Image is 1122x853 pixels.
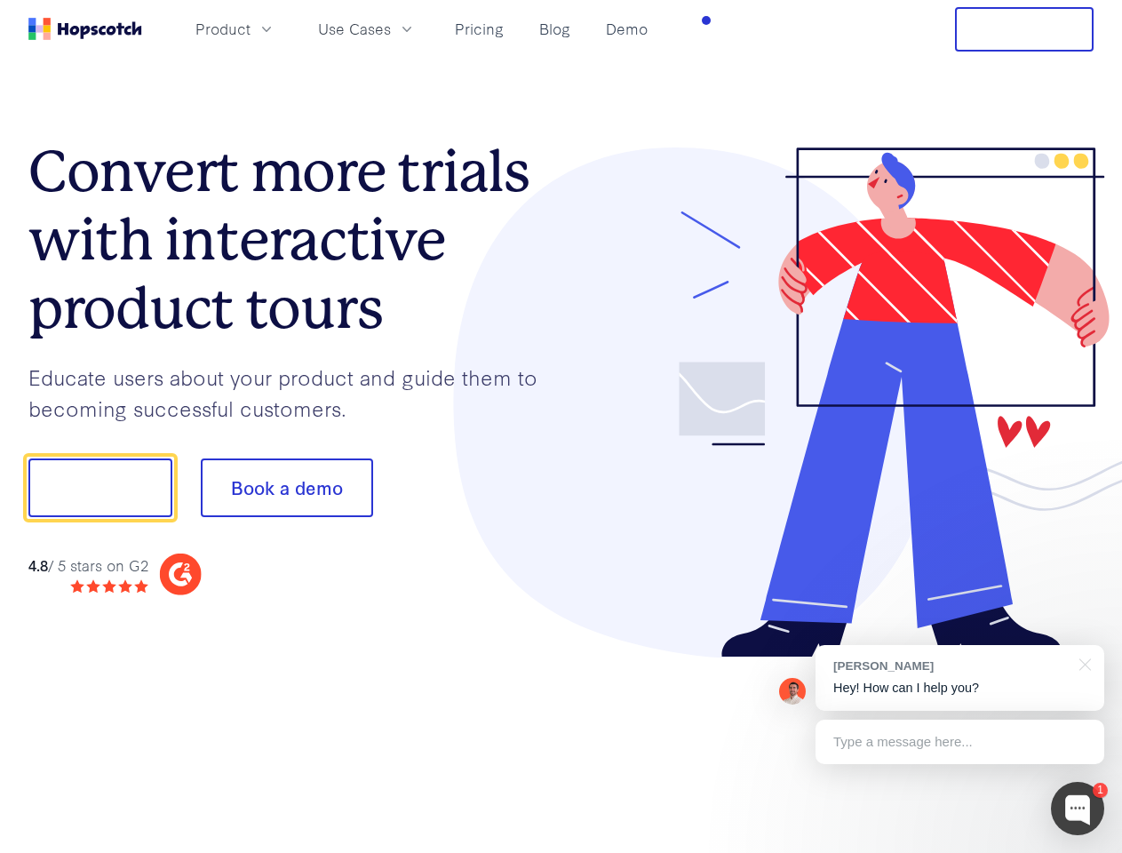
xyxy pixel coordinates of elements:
button: Use Cases [307,14,426,44]
button: Free Trial [955,7,1094,52]
span: Product [195,18,251,40]
strong: 4.8 [28,554,48,575]
a: Home [28,18,142,40]
a: Blog [532,14,577,44]
a: Demo [599,14,655,44]
span: Use Cases [318,18,391,40]
img: Mark Spera [779,678,806,705]
div: [PERSON_NAME] [833,658,1069,674]
div: Type a message here... [816,720,1104,764]
div: / 5 stars on G2 [28,554,148,577]
a: Pricing [448,14,511,44]
h1: Convert more trials with interactive product tours [28,138,561,342]
p: Educate users about your product and guide them to becoming successful customers. [28,362,561,423]
button: Show me! [28,458,172,517]
button: Book a demo [201,458,373,517]
button: Product [185,14,286,44]
div: 1 [1093,783,1108,798]
p: Hey! How can I help you? [833,679,1086,698]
